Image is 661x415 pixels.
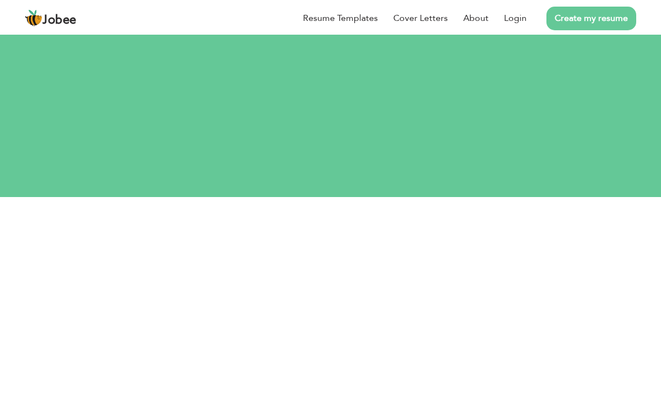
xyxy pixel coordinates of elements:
[393,12,448,25] a: Cover Letters
[42,14,77,26] span: Jobee
[25,9,42,27] img: jobee.io
[303,12,378,25] a: Resume Templates
[463,12,489,25] a: About
[25,9,77,27] a: Jobee
[546,7,636,30] a: Create my resume
[504,12,527,25] a: Login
